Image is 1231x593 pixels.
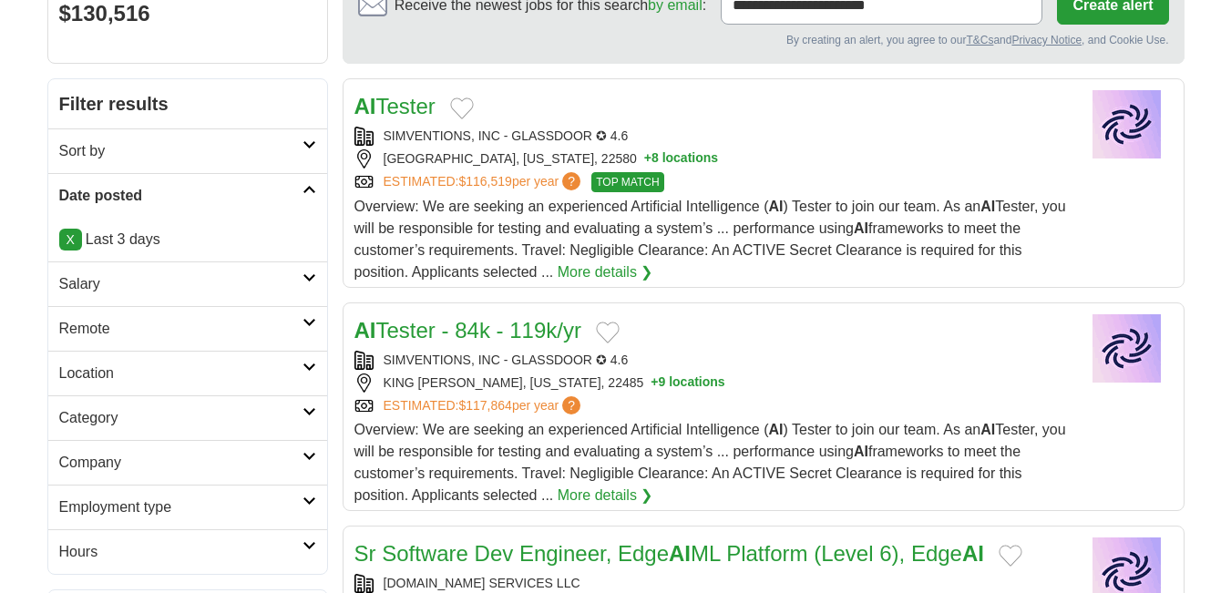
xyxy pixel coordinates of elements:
[354,574,1067,593] div: [DOMAIN_NAME] SERVICES LLC
[1082,314,1173,383] img: Company logo
[59,229,316,250] p: Last 3 days
[48,485,327,529] a: Employment type
[644,149,651,169] span: +
[651,373,658,393] span: +
[48,306,327,351] a: Remote
[59,229,82,250] a: X
[354,149,1067,169] div: [GEOGRAPHIC_DATA], [US_STATE], 22580
[48,79,327,128] h2: Filter results
[354,318,376,343] strong: AI
[1082,90,1173,158] img: Company logo
[354,318,581,343] a: AITester - 84k - 119k/yr
[966,34,993,46] a: T&Cs
[558,485,653,506] a: More details ❯
[562,172,580,190] span: ?
[59,273,303,295] h2: Salary
[644,149,718,169] button: +8 locations
[354,351,1067,370] div: SIMVENTIONS, INC - GLASSDOOR ✪ 4.6
[48,529,327,574] a: Hours
[358,32,1169,48] div: By creating an alert, you agree to our and , and Cookie Use.
[354,127,1067,146] div: SIMVENTIONS, INC - GLASSDOOR ✪ 4.6
[48,351,327,395] a: Location
[558,261,653,283] a: More details ❯
[59,363,303,384] h2: Location
[354,422,1066,503] span: Overview: We are seeking an experienced Artificial Intelligence ( ) Tester to join our team. As a...
[458,398,511,413] span: $117,864
[980,422,995,437] strong: AI
[384,172,585,192] a: ESTIMATED:$116,519per year?
[354,94,436,118] a: AITester
[854,220,868,236] strong: AI
[562,396,580,414] span: ?
[591,172,663,192] span: TOP MATCH
[769,422,784,437] strong: AI
[354,373,1067,393] div: KING [PERSON_NAME], [US_STATE], 22485
[354,541,984,566] a: Sr Software Dev Engineer, EdgeAIML Platform (Level 6), EdgeAI
[669,541,691,566] strong: AI
[59,496,303,518] h2: Employment type
[384,396,585,415] a: ESTIMATED:$117,864per year?
[59,140,303,162] h2: Sort by
[354,199,1066,280] span: Overview: We are seeking an experienced Artificial Intelligence ( ) Tester to join our team. As a...
[769,199,784,214] strong: AI
[1011,34,1082,46] a: Privacy Notice
[59,318,303,340] h2: Remote
[48,440,327,485] a: Company
[596,322,620,343] button: Add to favorite jobs
[354,94,376,118] strong: AI
[450,97,474,119] button: Add to favorite jobs
[59,541,303,563] h2: Hours
[59,452,303,474] h2: Company
[59,407,303,429] h2: Category
[854,444,868,459] strong: AI
[458,174,511,189] span: $116,519
[48,395,327,440] a: Category
[962,541,984,566] strong: AI
[59,185,303,207] h2: Date posted
[651,373,724,393] button: +9 locations
[999,545,1022,567] button: Add to favorite jobs
[48,173,327,218] a: Date posted
[48,128,327,173] a: Sort by
[980,199,995,214] strong: AI
[48,261,327,306] a: Salary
